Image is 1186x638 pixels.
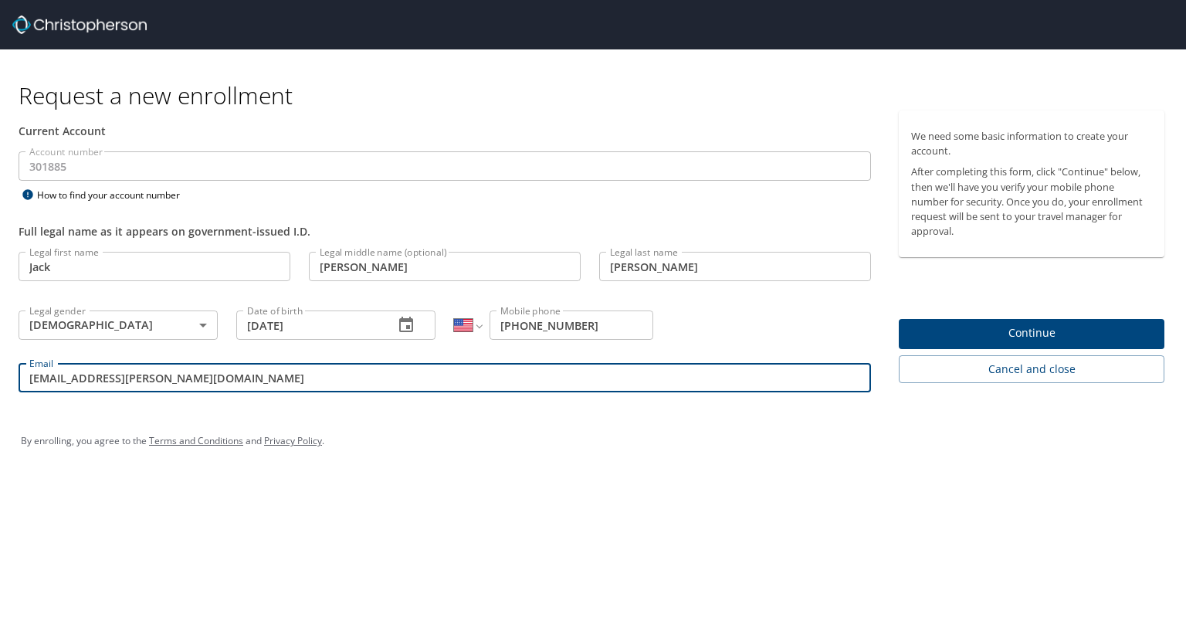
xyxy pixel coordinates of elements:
h1: Request a new enrollment [19,80,1177,110]
div: [DEMOGRAPHIC_DATA] [19,311,218,340]
div: Full legal name as it appears on government-issued I.D. [19,223,871,239]
div: How to find your account number [19,185,212,205]
img: cbt logo [12,15,147,34]
button: Cancel and close [899,355,1164,384]
p: We need some basic information to create your account. [911,129,1152,158]
div: By enrolling, you agree to the and . [21,422,1165,460]
input: Enter phone number [490,311,653,340]
button: Continue [899,319,1164,349]
span: Cancel and close [911,360,1152,379]
a: Terms and Conditions [149,434,243,447]
div: Current Account [19,123,871,139]
span: Continue [911,324,1152,343]
p: After completing this form, click "Continue" below, then we'll have you verify your mobile phone ... [911,165,1152,239]
a: Privacy Policy [264,434,322,447]
input: MM/DD/YYYY [236,311,381,340]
